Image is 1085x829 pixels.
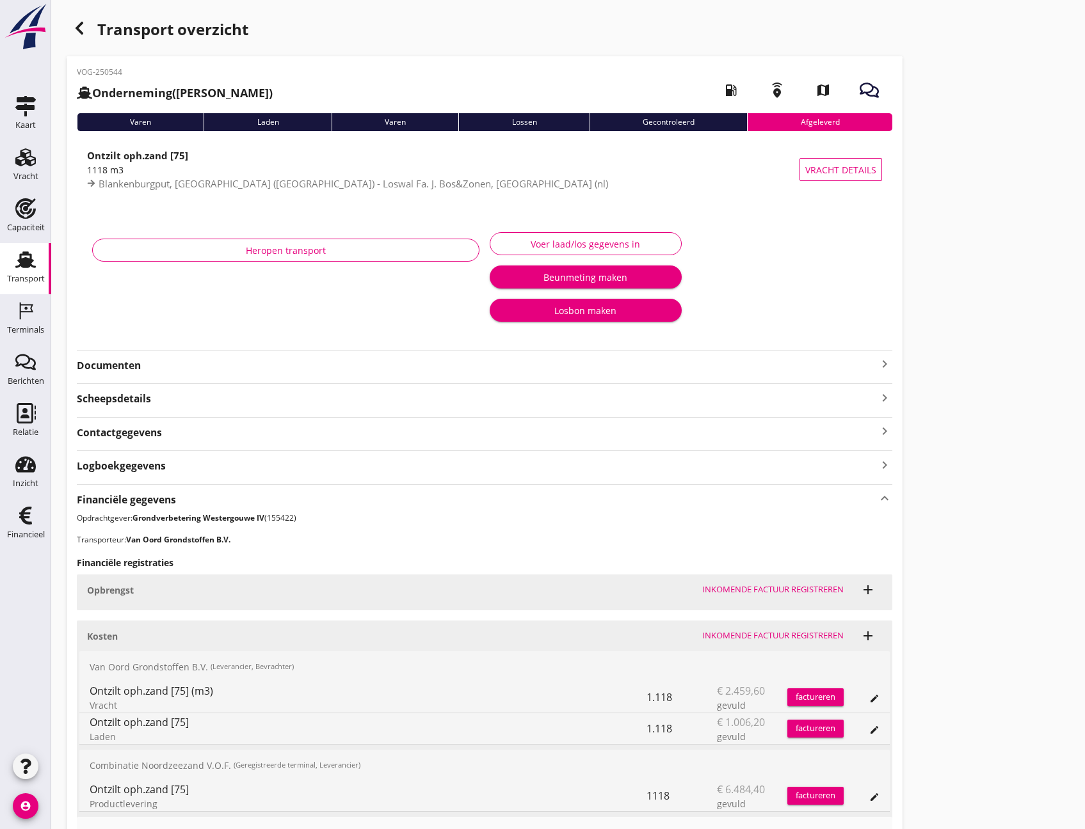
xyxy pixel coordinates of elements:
[647,713,717,744] div: 1.118
[717,730,787,743] div: gevuld
[697,581,849,599] button: Inkomende factuur registreren
[7,326,44,334] div: Terminals
[805,163,876,177] span: Vracht details
[647,780,717,811] div: 1118
[77,556,892,569] h3: Financiële registraties
[90,730,647,743] div: Laden
[702,583,844,596] div: Inkomende factuur registreren
[67,15,903,46] div: Transport overzicht
[7,530,45,539] div: Financieel
[500,271,671,284] div: Beunmeting maken
[77,425,162,440] strong: Contactgegevens
[99,177,608,190] span: Blankenburgput, [GEOGRAPHIC_DATA] ([GEOGRAPHIC_DATA]) - Loswal Fa. J. Bos&Zonen, [GEOGRAPHIC_DATA...
[77,141,892,198] a: Ontzilt oph.zand [75]1118 m3Blankenburgput, [GEOGRAPHIC_DATA] ([GEOGRAPHIC_DATA]) - Loswal Fa. J....
[759,72,795,108] i: emergency_share
[490,299,682,322] button: Losbon maken
[87,630,118,642] strong: Kosten
[787,722,844,735] div: factureren
[13,479,38,487] div: Inzicht
[87,584,134,596] strong: Opbrengst
[7,223,45,232] div: Capaciteit
[877,423,892,440] i: keyboard_arrow_right
[500,304,671,317] div: Losbon maken
[869,725,880,735] i: edit
[211,661,294,672] small: (Leverancier, Bevrachter)
[717,683,765,699] span: € 2.459,60
[860,628,876,643] i: add
[77,534,892,546] p: Transporteur:
[490,265,682,288] button: Beunmeting maken
[458,113,589,131] div: Lossen
[77,493,176,507] strong: Financiële gegevens
[805,72,841,108] i: map
[332,113,458,131] div: Varen
[87,163,800,177] div: 1118 m3
[204,113,331,131] div: Laden
[787,688,844,706] button: factureren
[126,534,230,545] strong: Van Oord Grondstoffen B.V.
[697,627,849,645] button: Inkomende factuur registreren
[90,683,647,699] div: Ontzilt oph.zand [75] (m3)
[79,651,890,682] div: Van Oord Grondstoffen B.V.
[13,428,38,436] div: Relatie
[877,389,892,406] i: keyboard_arrow_right
[501,237,671,251] div: Voer laad/los gegevens in
[787,789,844,802] div: factureren
[713,72,749,108] i: local_gas_station
[77,84,273,102] h2: ([PERSON_NAME])
[77,358,877,373] strong: Documenten
[133,512,264,523] strong: Grondverbetering Westergouwe IV
[590,113,747,131] div: Gecontroleerd
[800,158,882,181] button: Vracht details
[90,715,647,730] div: Ontzilt oph.zand [75]
[90,797,647,810] div: Productlevering
[717,797,787,810] div: gevuld
[103,244,469,257] div: Heropen transport
[92,85,172,100] strong: Onderneming
[490,232,682,255] button: Voer laad/los gegevens in
[90,699,647,712] div: Vracht
[77,512,892,524] p: Opdrachtgever: (155422)
[13,793,38,819] i: account_circle
[787,720,844,738] button: factureren
[647,682,717,713] div: 1.118
[717,782,765,797] span: € 6.484,40
[77,113,204,131] div: Varen
[717,715,765,730] span: € 1.006,20
[877,356,892,372] i: keyboard_arrow_right
[869,693,880,704] i: edit
[747,113,892,131] div: Afgeleverd
[79,750,890,780] div: Combinatie Noordzeezand V.O.F.
[15,121,36,129] div: Kaart
[702,629,844,642] div: Inkomende factuur registreren
[787,691,844,704] div: factureren
[77,391,151,406] strong: Scheepsdetails
[3,3,49,51] img: logo-small.a267ee39.svg
[234,760,360,771] small: (Geregistreerde terminal, Leverancier)
[92,239,479,262] button: Heropen transport
[90,782,647,797] div: Ontzilt oph.zand [75]
[869,792,880,802] i: edit
[7,274,45,283] div: Transport
[87,149,188,162] strong: Ontzilt oph.zand [75]
[77,459,166,473] strong: Logboekgegevens
[877,490,892,507] i: keyboard_arrow_up
[787,787,844,805] button: factureren
[717,699,787,712] div: gevuld
[877,456,892,473] i: keyboard_arrow_right
[860,582,876,597] i: add
[13,172,38,180] div: Vracht
[8,377,44,385] div: Berichten
[77,67,273,78] p: VOG-250544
